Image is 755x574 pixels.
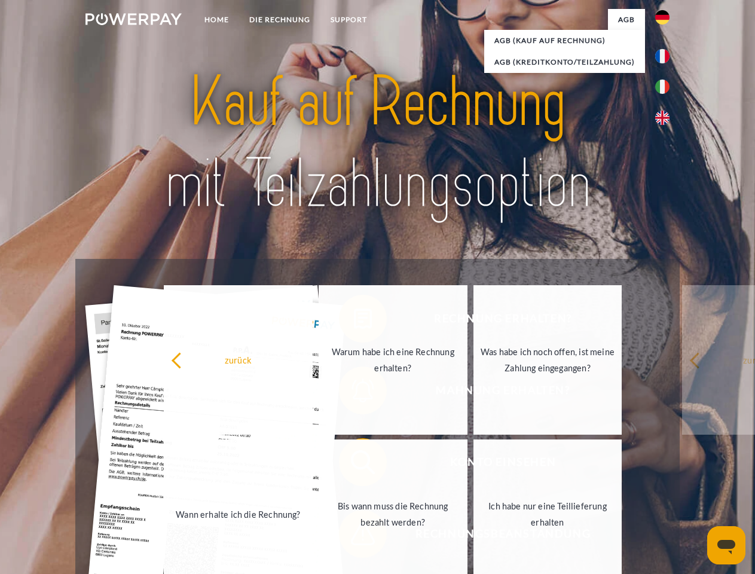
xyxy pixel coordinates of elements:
img: de [655,10,670,25]
div: zurück [171,352,305,368]
div: Bis wann muss die Rechnung bezahlt werden? [326,498,460,530]
a: agb [608,9,645,30]
a: AGB (Kreditkonto/Teilzahlung) [484,51,645,73]
div: Was habe ich noch offen, ist meine Zahlung eingegangen? [481,344,615,376]
img: en [655,111,670,125]
img: it [655,80,670,94]
img: fr [655,49,670,63]
a: AGB (Kauf auf Rechnung) [484,30,645,51]
a: Was habe ich noch offen, ist meine Zahlung eingegangen? [473,285,622,435]
img: title-powerpay_de.svg [114,57,641,229]
div: Wann erhalte ich die Rechnung? [171,506,305,522]
div: Warum habe ich eine Rechnung erhalten? [326,344,460,376]
img: logo-powerpay-white.svg [85,13,182,25]
a: SUPPORT [320,9,377,30]
a: Home [194,9,239,30]
div: Ich habe nur eine Teillieferung erhalten [481,498,615,530]
iframe: Schaltfläche zum Öffnen des Messaging-Fensters [707,526,745,564]
a: DIE RECHNUNG [239,9,320,30]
